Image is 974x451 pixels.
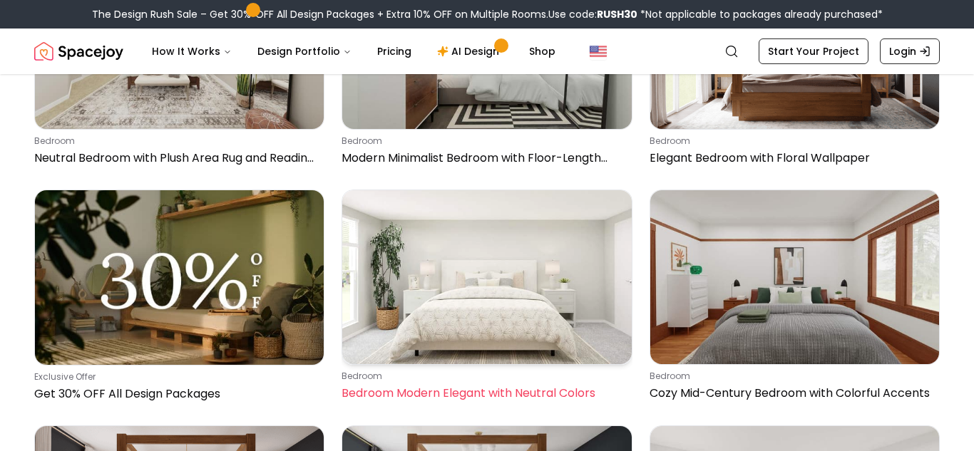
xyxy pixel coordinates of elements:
[342,190,632,408] a: Bedroom Modern Elegant with Neutral ColorsbedroomBedroom Modern Elegant with Neutral Colors
[342,150,626,167] p: Modern Minimalist Bedroom with Floor-Length Mirror
[342,370,626,382] p: bedroom
[366,37,423,66] a: Pricing
[426,37,515,66] a: AI Design
[650,150,934,167] p: Elegant Bedroom with Floral Wallpaper
[140,37,243,66] button: How It Works
[548,7,637,21] span: Use code:
[759,38,868,64] a: Start Your Project
[650,135,934,147] p: bedroom
[637,7,883,21] span: *Not applicable to packages already purchased*
[34,371,319,383] p: Exclusive Offer
[34,150,319,167] p: Neutral Bedroom with Plush Area Rug and Reading Nook
[92,7,883,21] div: The Design Rush Sale – Get 30% OFF All Design Packages + Extra 10% OFF on Multiple Rooms.
[597,7,637,21] b: RUSH30
[650,370,934,382] p: bedroom
[34,37,123,66] a: Spacejoy
[34,385,319,403] p: Get 30% OFF All Design Packages
[650,190,940,408] a: Cozy Mid-Century Bedroom with Colorful AccentsbedroomCozy Mid-Century Bedroom with Colorful Accents
[342,135,626,147] p: bedroom
[34,135,319,147] p: bedroom
[34,28,940,74] nav: Global
[246,37,363,66] button: Design Portfolio
[590,43,607,60] img: United States
[342,385,626,402] p: Bedroom Modern Elegant with Neutral Colors
[650,190,939,363] img: Cozy Mid-Century Bedroom with Colorful Accents
[518,37,567,66] a: Shop
[35,190,324,364] img: Get 30% OFF All Design Packages
[650,385,934,402] p: Cozy Mid-Century Bedroom with Colorful Accents
[140,37,567,66] nav: Main
[880,38,940,64] a: Login
[34,190,324,408] a: Get 30% OFF All Design PackagesExclusive OfferGet 30% OFF All Design Packages
[34,37,123,66] img: Spacejoy Logo
[342,190,631,363] img: Bedroom Modern Elegant with Neutral Colors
